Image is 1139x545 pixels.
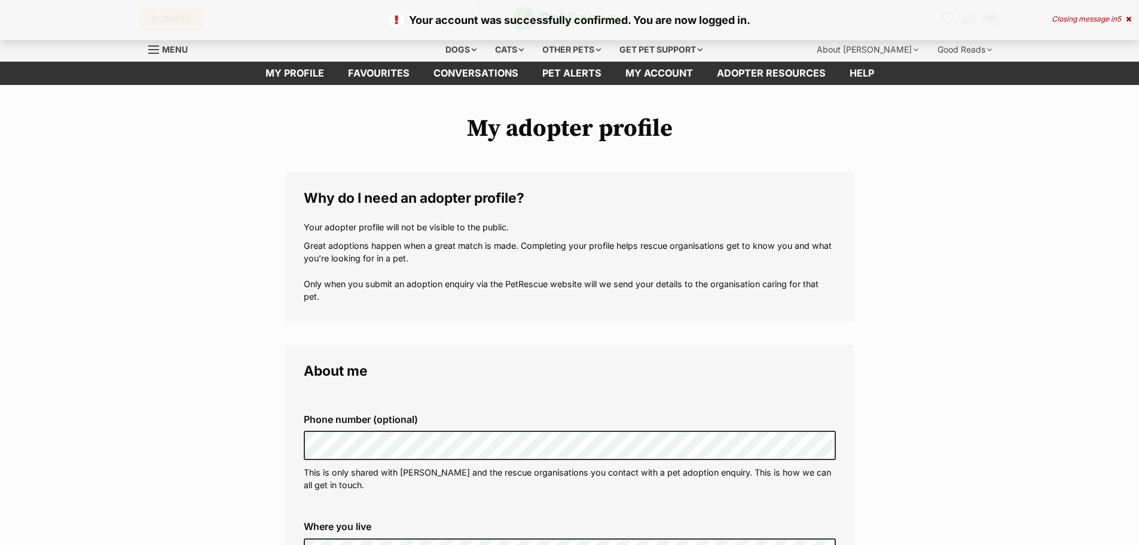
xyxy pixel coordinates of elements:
[286,115,854,142] h1: My adopter profile
[304,239,836,303] p: Great adoptions happen when a great match is made. Completing your profile helps rescue organisat...
[304,190,836,206] legend: Why do I need an adopter profile?
[336,62,422,85] a: Favourites
[808,38,927,62] div: About [PERSON_NAME]
[304,363,836,379] legend: About me
[304,221,836,233] p: Your adopter profile will not be visible to the public.
[838,62,886,85] a: Help
[254,62,336,85] a: My profile
[304,414,836,425] label: Phone number (optional)
[534,38,609,62] div: Other pets
[148,38,196,59] a: Menu
[304,466,836,492] p: This is only shared with [PERSON_NAME] and the rescue organisations you contact with a pet adopti...
[613,62,705,85] a: My account
[162,44,188,54] span: Menu
[422,62,530,85] a: conversations
[437,38,485,62] div: Dogs
[929,38,1000,62] div: Good Reads
[286,172,854,321] fieldset: Why do I need an adopter profile?
[530,62,613,85] a: Pet alerts
[304,521,836,532] label: Where you live
[487,38,532,62] div: Cats
[611,38,711,62] div: Get pet support
[705,62,838,85] a: Adopter resources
